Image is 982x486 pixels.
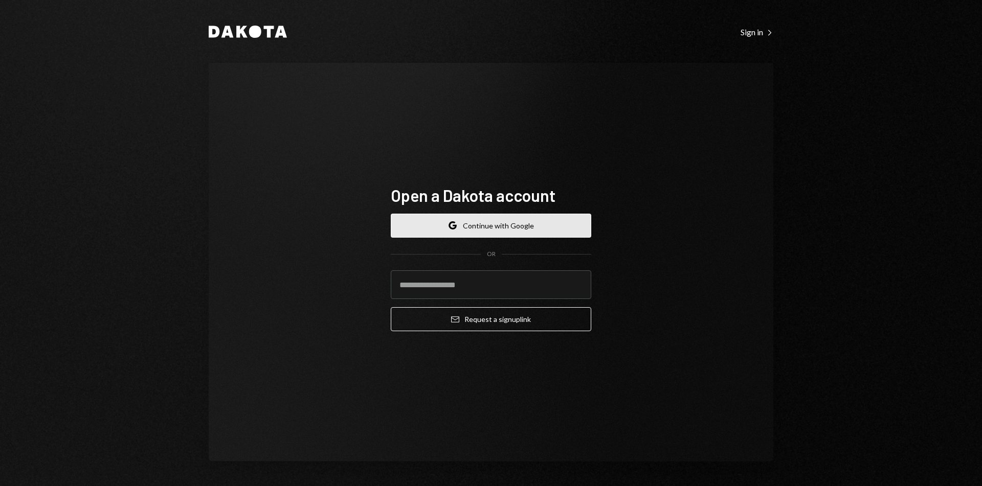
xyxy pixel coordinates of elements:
div: OR [487,250,496,259]
button: Continue with Google [391,214,591,238]
button: Request a signuplink [391,307,591,331]
a: Sign in [741,26,773,37]
div: Sign in [741,27,773,37]
h1: Open a Dakota account [391,185,591,205]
